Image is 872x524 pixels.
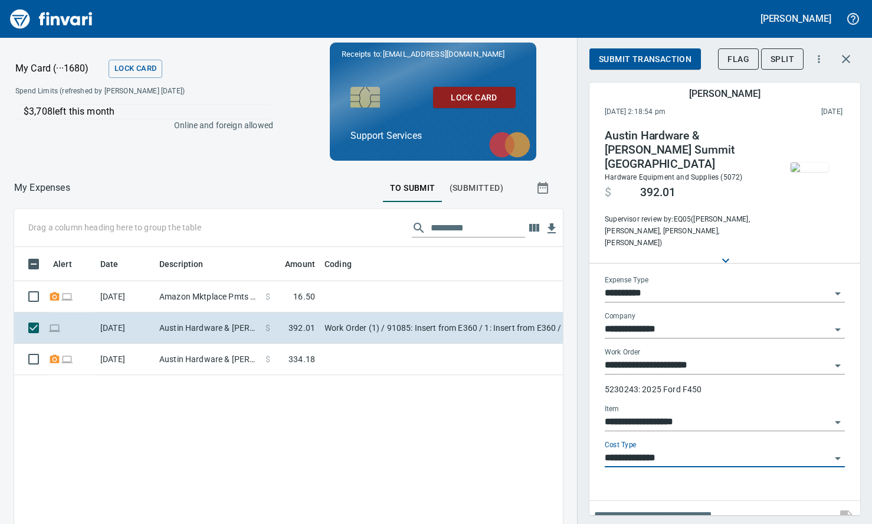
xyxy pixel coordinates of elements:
p: 5230243: 2025 Ford F450 [605,383,845,395]
td: [DATE] [96,344,155,375]
button: Open [830,450,846,467]
span: Coding [324,257,352,271]
button: Choose columns to display [525,219,543,237]
label: Cost Type [605,441,637,448]
span: 392.01 [640,185,676,200]
span: Receipt Required [48,292,61,300]
span: Date [100,257,134,271]
p: Online and foreign allowed [6,119,273,131]
p: Drag a column heading here to group the table [28,222,201,233]
span: $ [265,322,270,334]
td: Work Order (1) / 91085: Insert from E360 / 1: Insert from E360 / 2: Parts/Other [320,313,615,344]
button: Flag [718,48,759,70]
button: Lock Card [433,87,516,109]
span: Lock Card [442,90,506,105]
span: Spend Limits (refreshed by [PERSON_NAME] [DATE]) [15,86,228,97]
span: Amount [285,257,315,271]
nav: breadcrumb [14,181,70,195]
label: Expense Type [605,276,648,284]
span: Flag [727,52,749,67]
span: Submit Transaction [599,52,691,67]
td: Austin Hardware & [PERSON_NAME] Summit [GEOGRAPHIC_DATA] [155,344,261,375]
span: [DATE] 2:18:54 pm [605,106,743,118]
p: Support Services [350,129,516,143]
span: Receipt Required [48,355,61,363]
h5: [PERSON_NAME] [689,87,760,100]
td: [DATE] [96,313,155,344]
span: Online transaction [61,292,73,300]
p: Receipts to: [342,48,524,60]
span: Description [159,257,219,271]
button: Open [830,357,846,374]
span: Date [100,257,119,271]
label: Company [605,313,635,320]
h5: [PERSON_NAME] [760,12,831,25]
span: To Submit [390,181,435,196]
td: [DATE] [96,281,155,313]
button: [PERSON_NAME] [758,9,834,28]
span: 392.01 [289,322,315,334]
span: [EMAIL_ADDRESS][DOMAIN_NAME] [382,48,506,60]
span: Online transaction [61,355,73,363]
span: Description [159,257,204,271]
td: Austin Hardware & [PERSON_NAME] Summit [GEOGRAPHIC_DATA] [155,313,261,344]
p: My Expenses [14,181,70,195]
span: Online transaction [48,324,61,331]
span: $ [605,185,611,200]
span: 16.50 [293,291,315,302]
img: receipts%2Ftapani%2F2025-09-29%2F9mFQdhIF8zLowLGbDphOVZksN8b2__EGd9jpI8ejpVxZ2ggy6r.jpg [791,162,828,172]
p: My Card (···1680) [15,61,104,76]
button: Split [761,48,804,70]
button: Submit Transaction [589,48,701,70]
label: Work Order [605,349,640,356]
span: Split [771,52,794,67]
td: Amazon Mktplace Pmts [DOMAIN_NAME][URL] WA [155,281,261,313]
span: Alert [53,257,72,271]
span: Hardware Equipment and Supplies (5072) [605,173,742,181]
button: Download table [543,220,560,237]
button: Open [830,414,846,431]
span: This charge was settled by the merchant and appears on the 2025/09/27 statement. [743,106,843,118]
button: Open [830,321,846,338]
p: $3,708 left this month [24,105,271,119]
label: Item [605,405,619,412]
button: More [806,46,832,72]
button: Close transaction [832,45,860,73]
span: Supervisor review by: EQ05 ([PERSON_NAME], [PERSON_NAME], [PERSON_NAME], [PERSON_NAME]) [605,214,765,249]
button: Show transactions within a particular date range [525,174,563,202]
img: mastercard.svg [483,126,536,164]
span: Amount [270,257,315,271]
h4: Austin Hardware & [PERSON_NAME] Summit [GEOGRAPHIC_DATA] [605,129,765,171]
button: Lock Card [109,60,162,78]
span: 334.18 [289,353,315,365]
img: Finvari [7,5,96,33]
span: Lock Card [114,62,156,76]
span: $ [265,291,270,302]
span: (Submitted) [450,181,503,196]
button: Open [830,285,846,302]
span: $ [265,353,270,365]
span: Alert [53,257,87,271]
span: Coding [324,257,367,271]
